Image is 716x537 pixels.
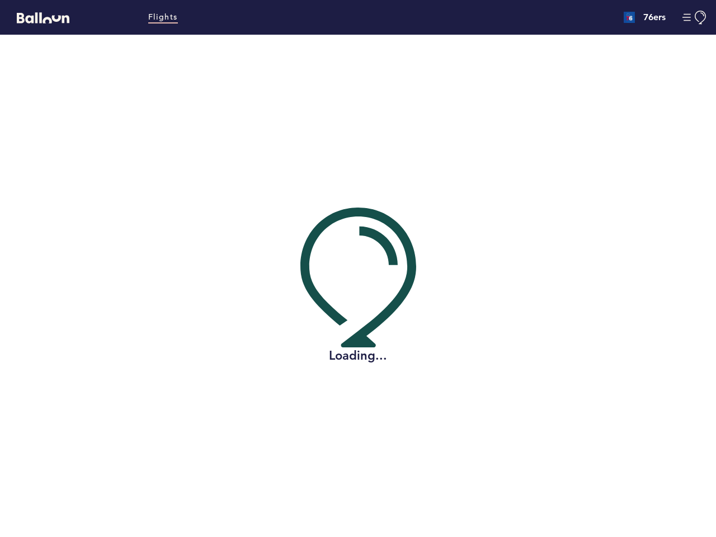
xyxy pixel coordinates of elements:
[8,11,69,23] a: Balloon
[148,11,178,23] a: Flights
[643,11,666,24] h4: 76ers
[682,11,708,25] button: Manage Account
[300,347,416,364] h2: Loading...
[17,12,69,23] svg: Balloon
